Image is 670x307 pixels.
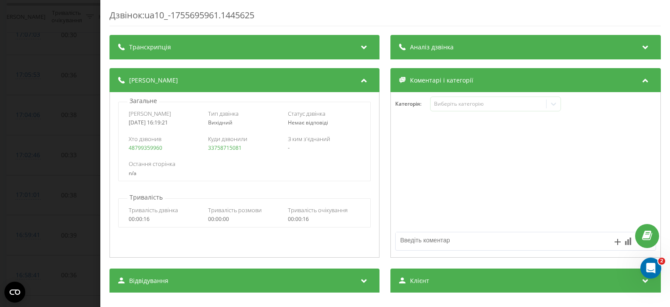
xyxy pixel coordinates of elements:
[288,110,325,117] span: Статус дзвінка
[129,110,171,117] span: [PERSON_NAME]
[640,258,661,279] iframe: Intercom live chat
[127,97,159,105] p: Загальне
[209,110,239,117] span: Тип дзвінка
[209,216,281,222] div: 00:00:00
[129,135,161,143] span: Хто дзвонив
[129,144,162,152] a: 48799359960
[4,282,25,303] button: Open CMP widget
[129,120,202,126] div: [DATE] 16:19:21
[410,76,474,85] span: Коментарі і категорії
[209,206,262,214] span: Тривалість розмови
[288,206,348,214] span: Тривалість очікування
[410,43,454,52] span: Аналіз дзвінка
[127,193,165,202] p: Тривалість
[209,135,248,143] span: Куди дзвонили
[658,258,665,265] span: 2
[288,145,361,151] div: -
[129,206,178,214] span: Тривалість дзвінка
[209,144,242,152] a: 33758715081
[410,276,430,285] span: Клієнт
[129,216,202,222] div: 00:00:16
[288,135,330,143] span: З ким з'єднаний
[129,170,360,176] div: n/a
[288,119,328,126] span: Немає відповіді
[288,216,361,222] div: 00:00:16
[129,43,171,52] span: Транскрипція
[209,119,233,126] span: Вихідний
[129,76,178,85] span: [PERSON_NAME]
[129,276,168,285] span: Відвідування
[434,100,543,107] div: Виберіть категорію
[129,160,175,168] span: Остання сторінка
[109,9,661,26] div: Дзвінок : ua10_-1755695961.1445625
[396,101,431,107] h4: Категорія :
